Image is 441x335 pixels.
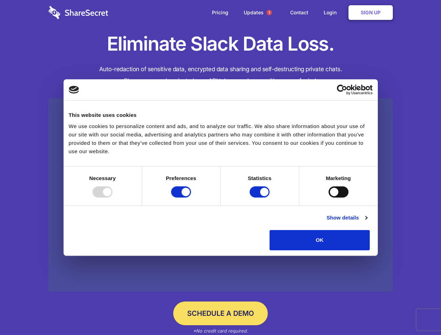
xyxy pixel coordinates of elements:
a: Sign Up [348,5,393,20]
div: We use cookies to personalize content and ads, and to analyze our traffic. We also share informat... [69,122,373,156]
img: logo [69,86,79,94]
span: 1 [266,10,272,15]
strong: Marketing [326,175,351,181]
strong: Preferences [166,175,196,181]
a: Schedule a Demo [173,301,268,325]
button: OK [270,230,370,250]
a: Contact [283,2,315,23]
strong: Necessary [89,175,116,181]
div: This website uses cookies [69,111,373,119]
h4: Auto-redaction of sensitive data, encrypted data sharing and self-destructing private chats. Shar... [49,64,393,87]
h1: Eliminate Slack Data Loss. [49,31,393,57]
a: Pricing [205,2,235,23]
a: Show details [326,214,367,222]
a: Login [317,2,347,23]
a: Usercentrics Cookiebot - opens in a new window [311,84,373,95]
strong: Statistics [248,175,272,181]
img: logo-wordmark-white-trans-d4663122ce5f474addd5e946df7df03e33cb6a1c49d2221995e7729f52c070b2.svg [49,6,108,19]
em: *No credit card required. [193,328,248,334]
a: Wistia video thumbnail [49,98,393,292]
